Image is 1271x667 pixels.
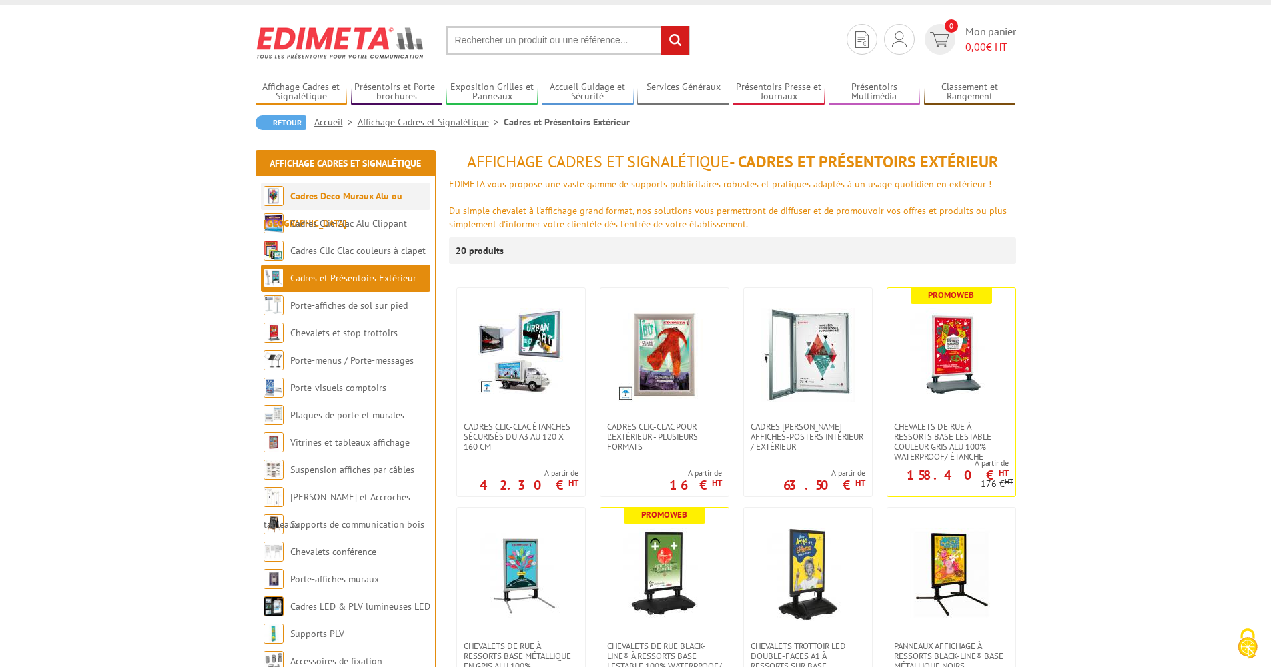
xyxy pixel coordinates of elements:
[456,237,506,264] p: 20 produits
[264,268,284,288] img: Cadres et Présentoirs Extérieur
[894,422,1009,462] span: Chevalets de rue à ressorts base lestable couleur Gris Alu 100% waterproof/ étanche
[930,32,949,47] img: devis rapide
[264,432,284,452] img: Vitrines et tableaux affichage
[290,327,398,339] a: Chevalets et stop trottoirs
[669,481,722,489] p: 16 €
[641,509,687,520] b: Promoweb
[264,542,284,562] img: Chevalets conférence
[783,481,865,489] p: 63.50 €
[887,422,1015,462] a: Chevalets de rue à ressorts base lestable couleur Gris Alu 100% waterproof/ étanche
[905,308,998,402] img: Chevalets de rue à ressorts base lestable couleur Gris Alu 100% waterproof/ étanche
[981,479,1013,489] p: 176 €
[290,245,426,257] a: Cadres Clic-Clac couleurs à clapet
[264,378,284,398] img: Porte-visuels comptoirs
[264,491,410,530] a: [PERSON_NAME] et Accroches tableaux
[607,422,722,452] span: Cadres Clic-Clac pour l'extérieur - PLUSIEURS FORMATS
[905,528,998,621] img: Panneaux affichage à ressorts Black-Line® base métallique Noirs
[478,308,564,395] img: Cadres Clic-Clac étanches sécurisés du A3 au 120 x 160 cm
[290,546,376,558] a: Chevalets conférence
[264,569,284,589] img: Porte-affiches muraux
[464,422,578,452] span: Cadres Clic-Clac étanches sécurisés du A3 au 120 x 160 cm
[1231,627,1264,660] img: Cookies (fenêtre modale)
[264,487,284,507] img: Cimaises et Accroches tableaux
[449,177,1016,191] div: EDIMETA vous propose une vaste gamme de supports publicitaires robustes et pratiques adaptés à un...
[1224,622,1271,667] button: Cookies (fenêtre modale)
[661,26,689,55] input: rechercher
[290,272,416,284] a: Cadres et Présentoirs Extérieur
[256,81,348,103] a: Affichage Cadres et Signalétique
[1005,476,1013,486] sup: HT
[264,460,284,480] img: Suspension affiches par câbles
[290,217,407,229] a: Cadres Clic-Clac Alu Clippant
[480,468,578,478] span: A partir de
[924,81,1016,103] a: Classement et Rangement
[290,409,404,421] a: Plaques de porte et murales
[264,186,284,206] img: Cadres Deco Muraux Alu ou Bois
[351,81,443,103] a: Présentoirs et Porte-brochures
[467,151,729,172] span: Affichage Cadres et Signalétique
[712,477,722,488] sup: HT
[457,422,585,452] a: Cadres Clic-Clac étanches sécurisés du A3 au 120 x 160 cm
[449,153,1016,171] h1: - Cadres et Présentoirs Extérieur
[474,528,568,621] img: Chevalets de rue à ressorts base métallique en Gris Alu 100% WATERPROOF/ Étanches
[761,528,855,621] img: Chevalets Trottoir LED double-faces A1 à ressorts sur base lestable.
[256,18,426,67] img: Edimeta
[264,323,284,343] img: Chevalets et stop trottoirs
[618,308,711,402] img: Cadres Clic-Clac pour l'extérieur - PLUSIEURS FORMATS
[887,458,1009,468] span: A partir de
[965,39,1016,55] span: € HT
[637,81,729,103] a: Services Généraux
[761,308,855,402] img: Cadres vitrines affiches-posters intérieur / extérieur
[907,471,1009,479] p: 158.40 €
[965,40,986,53] span: 0,00
[290,354,414,366] a: Porte-menus / Porte-messages
[314,116,358,128] a: Accueil
[999,467,1009,478] sup: HT
[290,655,382,667] a: Accessoires de fixation
[618,528,711,621] img: Chevalets de rue Black-Line® à ressorts base lestable 100% WATERPROOF/ Étanche
[829,81,921,103] a: Présentoirs Multimédia
[600,422,729,452] a: Cadres Clic-Clac pour l'extérieur - PLUSIEURS FORMATS
[568,477,578,488] sup: HT
[965,24,1016,55] span: Mon panier
[290,518,424,530] a: Supports de communication bois
[892,31,907,47] img: devis rapide
[855,31,869,48] img: devis rapide
[921,24,1016,55] a: devis rapide 0 Mon panier 0,00€ HT
[290,464,414,476] a: Suspension affiches par câbles
[264,350,284,370] img: Porte-menus / Porte-messages
[446,81,538,103] a: Exposition Grilles et Panneaux
[358,116,504,128] a: Affichage Cadres et Signalétique
[449,204,1016,231] div: Du simple chevalet à l'affichage grand format, nos solutions vous permettront de diffuser et de p...
[480,481,578,489] p: 42.30 €
[270,157,421,169] a: Affichage Cadres et Signalétique
[945,19,958,33] span: 0
[290,382,386,394] a: Porte-visuels comptoirs
[783,468,865,478] span: A partir de
[542,81,634,103] a: Accueil Guidage et Sécurité
[264,241,284,261] img: Cadres Clic-Clac couleurs à clapet
[669,468,722,478] span: A partir de
[264,295,284,315] img: Porte-affiches de sol sur pied
[504,115,630,129] li: Cadres et Présentoirs Extérieur
[264,624,284,644] img: Supports PLV
[290,573,379,585] a: Porte-affiches muraux
[751,422,865,452] span: Cadres [PERSON_NAME] affiches-posters intérieur / extérieur
[264,405,284,425] img: Plaques de porte et murales
[446,26,690,55] input: Rechercher un produit ou une référence...
[744,422,872,452] a: Cadres [PERSON_NAME] affiches-posters intérieur / extérieur
[855,477,865,488] sup: HT
[290,299,408,311] a: Porte-affiches de sol sur pied
[733,81,825,103] a: Présentoirs Presse et Journaux
[256,115,306,130] a: Retour
[290,628,344,640] a: Supports PLV
[290,600,430,612] a: Cadres LED & PLV lumineuses LED
[264,190,402,229] a: Cadres Deco Muraux Alu ou [GEOGRAPHIC_DATA]
[264,596,284,616] img: Cadres LED & PLV lumineuses LED
[290,436,410,448] a: Vitrines et tableaux affichage
[928,289,974,301] b: Promoweb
